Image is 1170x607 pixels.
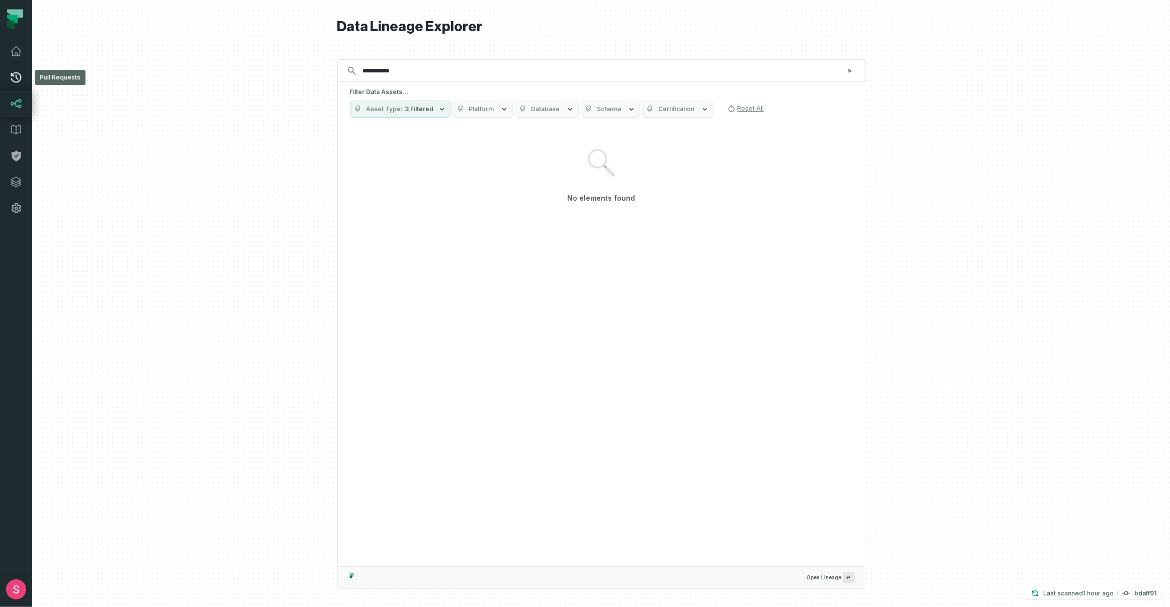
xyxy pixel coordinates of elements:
[35,70,85,85] div: Pull Requests
[807,572,855,583] span: Open Lineage
[724,101,768,117] button: Reset All
[350,101,451,118] button: Asset Type3 Filtered
[6,579,26,599] img: avatar of Sharon Haviv Kvit
[338,124,865,566] div: Suggestions
[405,105,434,113] span: 3 Filtered
[567,193,635,203] h4: No elements found
[597,105,621,113] span: Schema
[845,66,855,76] button: Clear search query
[843,572,855,583] span: Press ↵ to add a new Data Asset to the graph
[531,105,560,113] span: Database
[1043,588,1114,598] p: Last scanned
[659,105,695,113] span: Certification
[1083,589,1114,597] relative-time: Sep 17, 2025, 3:58 PM GMT+3
[350,88,853,96] h5: Filter Data Assets...
[469,105,494,113] span: Platform
[515,101,579,118] button: Database
[337,18,865,36] h1: Data Lineage Explorer
[453,101,513,118] button: Platform
[642,101,713,118] button: Certification
[367,105,403,113] span: Asset Type
[581,101,640,118] button: Schema
[1025,587,1162,599] button: Last scanned[DATE] 3:58:13 PMbdaff91
[1134,590,1156,596] h4: bdaff91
